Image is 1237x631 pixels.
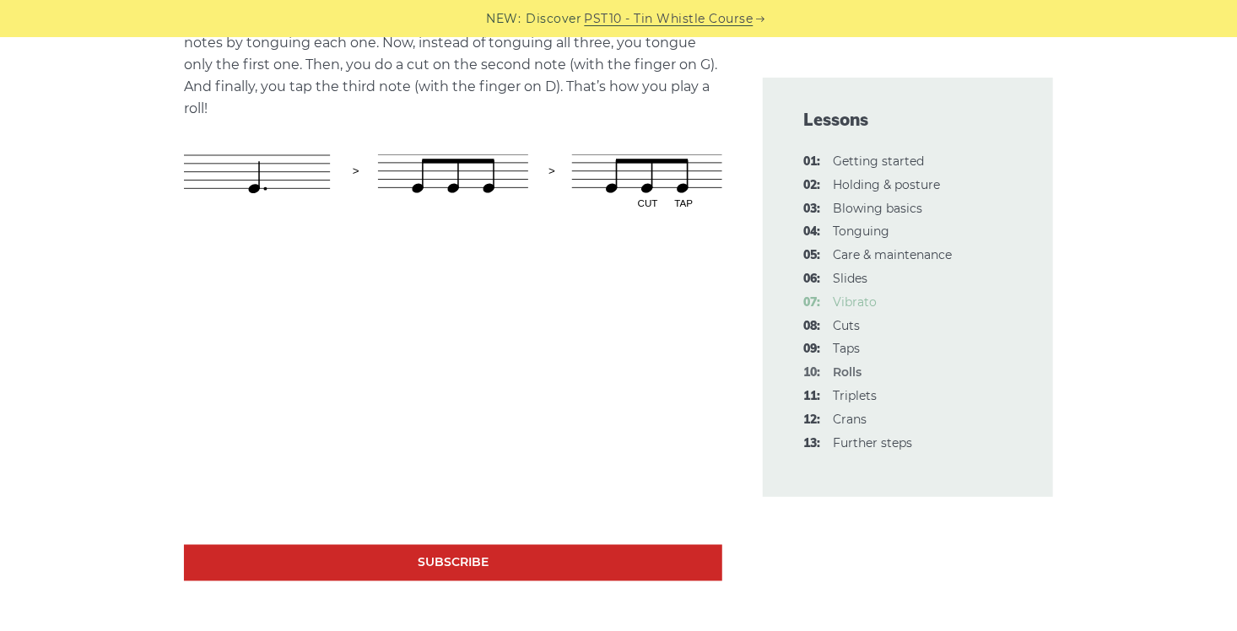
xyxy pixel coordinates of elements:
span: Lessons [803,108,1013,132]
a: 05:Care & maintenance [833,247,952,262]
a: Subscribe [184,545,722,581]
a: 06:Slides [833,271,867,286]
a: 09:Taps [833,341,860,356]
span: Discover [527,9,582,29]
a: PST10 - Tin Whistle Course [585,9,754,29]
span: 03: [803,199,820,219]
span: 07: [803,293,820,313]
span: 06: [803,269,820,289]
span: 01: [803,152,820,172]
strong: Rolls [833,364,862,380]
a: 04:Tonguing [833,224,889,239]
span: 12: [803,410,820,430]
span: 02: [803,175,820,196]
span: 08: [803,316,820,337]
p: For example, let’s imagine that you are playing 3 evenly spaced repeated E notes by tonguing each... [184,10,722,120]
a: 13:Further steps [833,435,912,450]
a: 08:Cuts [833,318,860,333]
span: NEW: [487,9,521,29]
a: 03:Blowing basics [833,201,922,216]
span: 10: [803,363,820,383]
span: 13: [803,434,820,454]
a: 02:Holding & posture [833,177,940,192]
span: 11: [803,386,820,407]
span: 09: [803,339,820,359]
a: 12:Crans [833,412,867,427]
a: 01:Getting started [833,154,924,169]
span: 05: [803,245,820,266]
iframe: Tin Whistle Ornamentation - Rolls Technique [Tutorial + Exercises] [184,242,722,545]
span: 04: [803,222,820,242]
a: 11:Triplets [833,388,877,403]
a: 07:Vibrato [833,294,877,310]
